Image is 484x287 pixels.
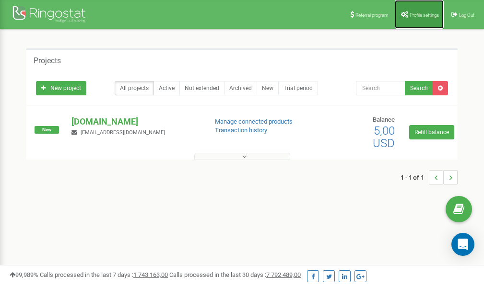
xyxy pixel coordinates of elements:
[10,271,38,278] span: 99,989%
[81,129,165,136] span: [EMAIL_ADDRESS][DOMAIN_NAME]
[373,124,395,150] span: 5,00 USD
[115,81,154,95] a: All projects
[266,271,301,278] u: 7 792 489,00
[451,233,474,256] div: Open Intercom Messenger
[34,57,61,65] h5: Projects
[257,81,279,95] a: New
[401,170,429,184] span: 1 - 1 of 1
[71,115,199,128] p: [DOMAIN_NAME]
[179,81,224,95] a: Not extended
[215,118,293,125] a: Manage connected products
[278,81,318,95] a: Trial period
[215,126,267,134] a: Transaction history
[153,81,180,95] a: Active
[410,12,439,18] span: Profile settings
[356,81,405,95] input: Search
[40,271,168,278] span: Calls processed in the last 7 days :
[355,12,389,18] span: Referral program
[35,126,59,134] span: New
[169,271,301,278] span: Calls processed in the last 30 days :
[401,161,458,194] nav: ...
[373,116,395,123] span: Balance
[36,81,86,95] a: New project
[409,125,454,139] a: Refill balance
[459,12,474,18] span: Log Out
[224,81,257,95] a: Archived
[133,271,168,278] u: 1 743 163,00
[405,81,433,95] button: Search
